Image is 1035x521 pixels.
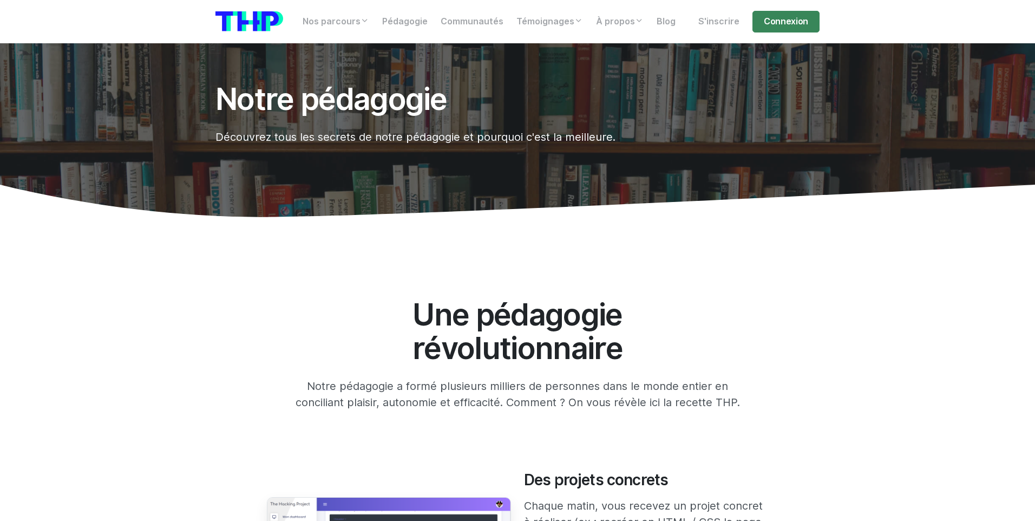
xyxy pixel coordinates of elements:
[510,11,589,32] a: Témoignages
[215,129,717,145] p: Découvrez tous les secrets de notre pédagogie et pourquoi c'est la meilleure.
[434,11,510,32] a: Communautés
[215,82,717,116] h1: Notre pédagogie
[524,471,768,490] h3: Des projets concrets
[692,11,746,32] a: S'inscrire
[296,11,376,32] a: Nos parcours
[293,378,743,411] p: Notre pédagogie a formé plusieurs milliers de personnes dans le monde entier en conciliant plaisi...
[376,11,434,32] a: Pédagogie
[650,11,682,32] a: Blog
[752,11,820,32] a: Connexion
[215,11,283,31] img: logo
[589,11,650,32] a: À propos
[332,298,704,364] h2: Une pédagogie révolutionnaire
